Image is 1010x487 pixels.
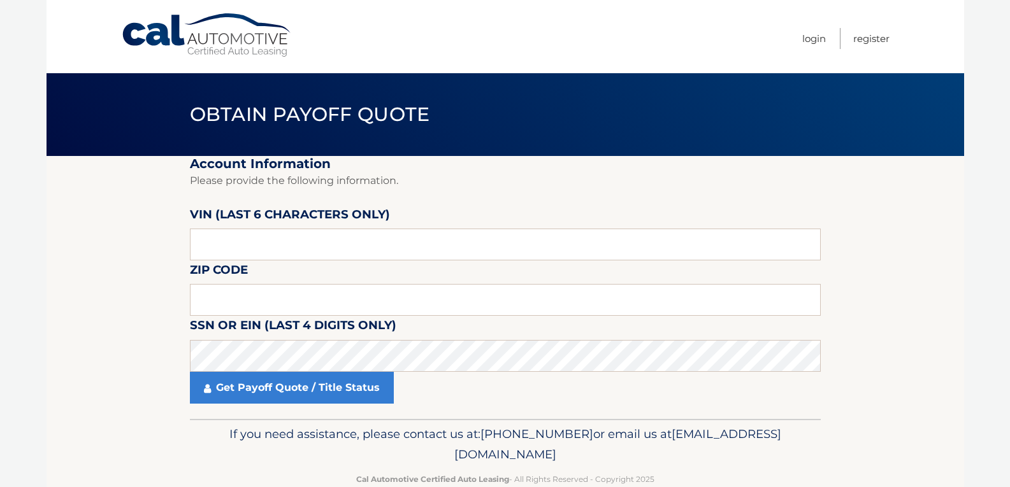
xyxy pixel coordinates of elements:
a: Cal Automotive [121,13,293,58]
a: Register [853,28,890,49]
a: Get Payoff Quote / Title Status [190,372,394,404]
strong: Cal Automotive Certified Auto Leasing [356,474,509,484]
p: If you need assistance, please contact us at: or email us at [198,424,812,465]
label: SSN or EIN (last 4 digits only) [190,316,396,339]
h2: Account Information [190,156,821,172]
span: Obtain Payoff Quote [190,102,430,126]
p: Please provide the following information. [190,172,821,190]
p: - All Rights Reserved - Copyright 2025 [198,472,812,486]
a: Login [802,28,826,49]
span: [PHONE_NUMBER] [480,427,593,441]
label: VIN (last 6 characters only) [190,205,390,229]
label: Zip Code [190,260,248,284]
